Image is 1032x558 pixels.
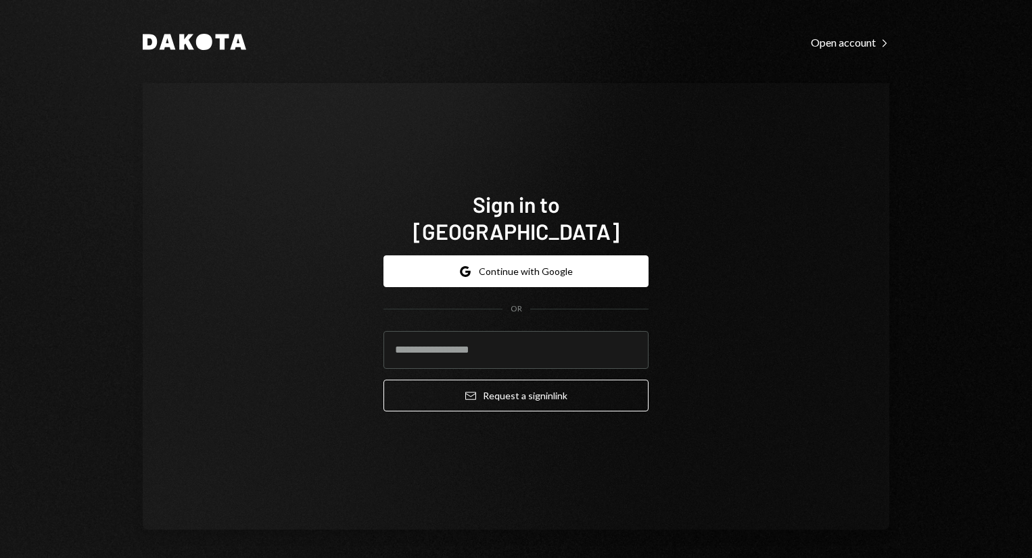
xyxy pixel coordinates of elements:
div: Open account [811,36,889,49]
button: Continue with Google [383,255,649,287]
a: Open account [811,34,889,49]
button: Request a signinlink [383,380,649,411]
h1: Sign in to [GEOGRAPHIC_DATA] [383,191,649,245]
div: OR [511,303,522,315]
